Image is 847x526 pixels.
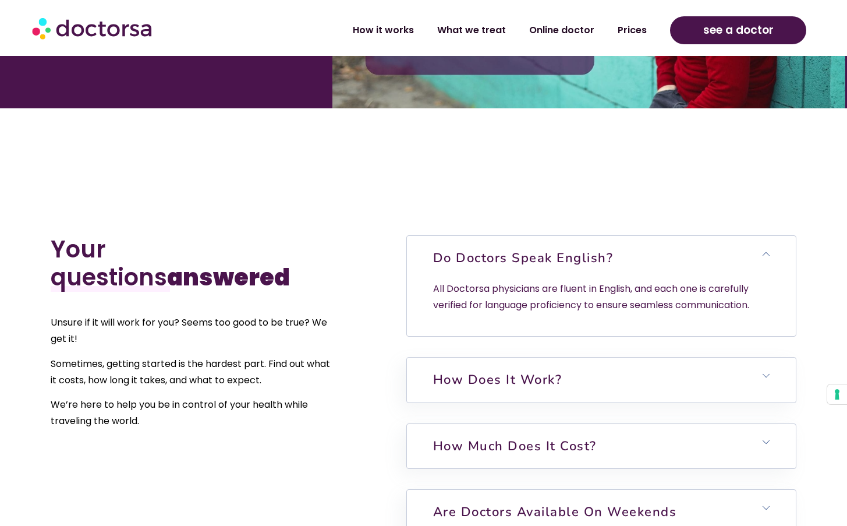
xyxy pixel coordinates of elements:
div: Do doctors speak English? [407,281,796,336]
a: How does it work? [433,371,562,389]
a: Online doctor [518,17,606,44]
a: How it works [341,17,426,44]
h6: Do doctors speak English? [407,236,796,280]
b: answered [167,261,290,294]
span: see a doctor [703,21,774,40]
a: Are doctors available on weekends [433,503,677,521]
a: see a doctor [670,16,807,44]
button: Your consent preferences for tracking technologies [827,384,847,404]
a: Do doctors speak English? [433,249,614,267]
h6: How much does it cost? [407,424,796,468]
a: How much does it cost? [433,437,597,455]
a: What we treat [426,17,518,44]
p: All Doctorsa physicians are fluent in English, and each one is carefully verified for language pr... [433,281,770,313]
h6: How does it work? [407,358,796,402]
p: Sometimes, getting started is the hardest part. Find out what it costs, how long it takes, and wh... [51,356,331,389]
h2: Your questions [51,235,331,291]
a: Prices [606,17,658,44]
nav: Menu [224,17,658,44]
p: We’re here to help you be in control of your health while traveling the world. [51,397,331,429]
p: Unsure if it will work for you? Seems too good to be true? We get it! [51,315,331,347]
